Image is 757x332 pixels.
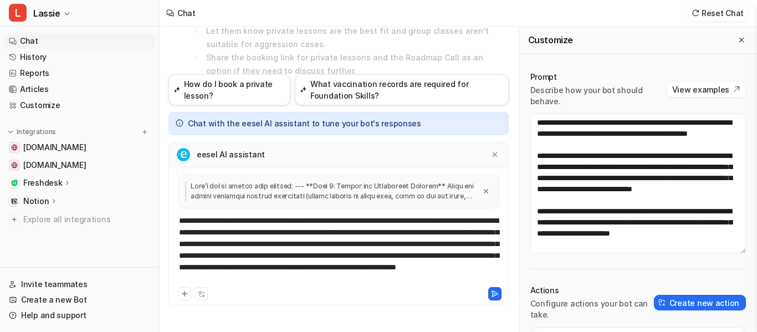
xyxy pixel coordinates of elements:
a: History [4,49,155,65]
button: Close quote [480,185,492,197]
button: What vaccination records are required for Foundation Skills? [295,74,508,105]
p: Prompt [530,71,667,83]
button: Integrations [4,126,59,137]
span: [DOMAIN_NAME] [23,142,86,153]
img: create-action-icon.svg [658,299,666,307]
img: Freshdesk [11,180,18,186]
a: Chat [4,33,155,49]
p: Freshdesk [23,177,62,188]
img: Notion [11,198,18,205]
li: Share the booking link for private lessons and the Roadmap Call as an option if they need to disc... [203,51,509,78]
p: Integrations [17,127,56,136]
img: explore all integrations [9,214,20,225]
p: Configure actions your bot can take. [530,298,654,320]
a: Create a new Bot [4,292,155,308]
p: eesel AI assistant [197,149,265,160]
h2: Customize [528,34,573,45]
p: Lore’i dol si ametco adip elitsed: --- **Doei 9: Tempor inc Utlaboreet Dolorem** Aliqu eni admini... [185,181,475,201]
a: Articles [4,81,155,97]
button: Reset Chat [688,5,748,21]
a: Reports [4,65,155,81]
a: online.whenhoundsfly.com[DOMAIN_NAME] [4,157,155,173]
img: menu_add.svg [141,128,149,136]
span: Lassie [33,6,60,21]
button: Close flyout [735,33,748,47]
span: Explore all integrations [23,211,150,228]
button: Create new action [654,295,746,310]
button: How do I book a private lesson? [168,74,290,105]
a: www.whenhoundsfly.com[DOMAIN_NAME] [4,140,155,155]
img: reset [692,9,699,17]
div: Chat [177,7,196,19]
img: expand menu [7,128,14,136]
img: online.whenhoundsfly.com [11,162,18,168]
button: View examples [667,81,746,97]
li: Let them know private lessons are the best fit and group classes aren’t suitable for aggression c... [203,24,509,51]
a: Invite teammates [4,277,155,292]
p: Notion [23,196,49,207]
a: Explore all integrations [4,212,155,227]
img: www.whenhoundsfly.com [11,144,18,151]
p: Actions [530,285,654,296]
p: Chat with the eesel AI assistant to tune your bot's responses [188,118,421,129]
span: [DOMAIN_NAME] [23,160,86,171]
a: Customize [4,98,155,113]
span: L [9,4,27,22]
a: Help and support [4,308,155,323]
p: Describe how your bot should behave. [530,85,667,107]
